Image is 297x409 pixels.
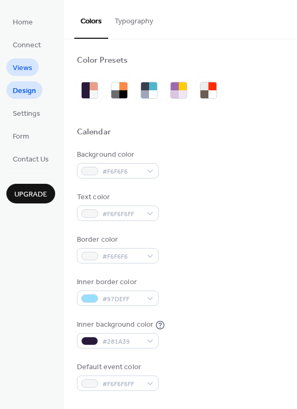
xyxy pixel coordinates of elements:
span: Design [13,86,36,97]
div: Color Presets [77,55,128,66]
a: Design [6,81,42,99]
div: Default event color [77,362,156,373]
span: #281A39 [102,336,142,347]
div: Background color [77,149,156,160]
div: Inner border color [77,277,156,288]
span: #97DEFF [102,294,142,305]
span: Settings [13,108,40,120]
div: Calendar [77,127,111,138]
span: Home [13,17,33,28]
a: Form [6,127,36,144]
span: Upgrade [14,189,47,200]
span: #F6F6F6 [102,166,142,177]
a: Connect [6,36,47,53]
a: Home [6,13,39,30]
span: Contact Us [13,154,49,165]
span: #F6F6F6FF [102,379,142,390]
div: Border color [77,234,156,245]
span: Form [13,131,29,142]
span: #F6F6F6FF [102,209,142,220]
button: Upgrade [6,184,55,203]
a: Contact Us [6,150,55,167]
a: Views [6,58,39,76]
a: Settings [6,104,47,122]
span: #F6F6F6 [102,251,142,262]
div: Text color [77,192,156,203]
span: Connect [13,40,41,51]
span: Views [13,63,32,74]
div: Inner background color [77,319,153,330]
